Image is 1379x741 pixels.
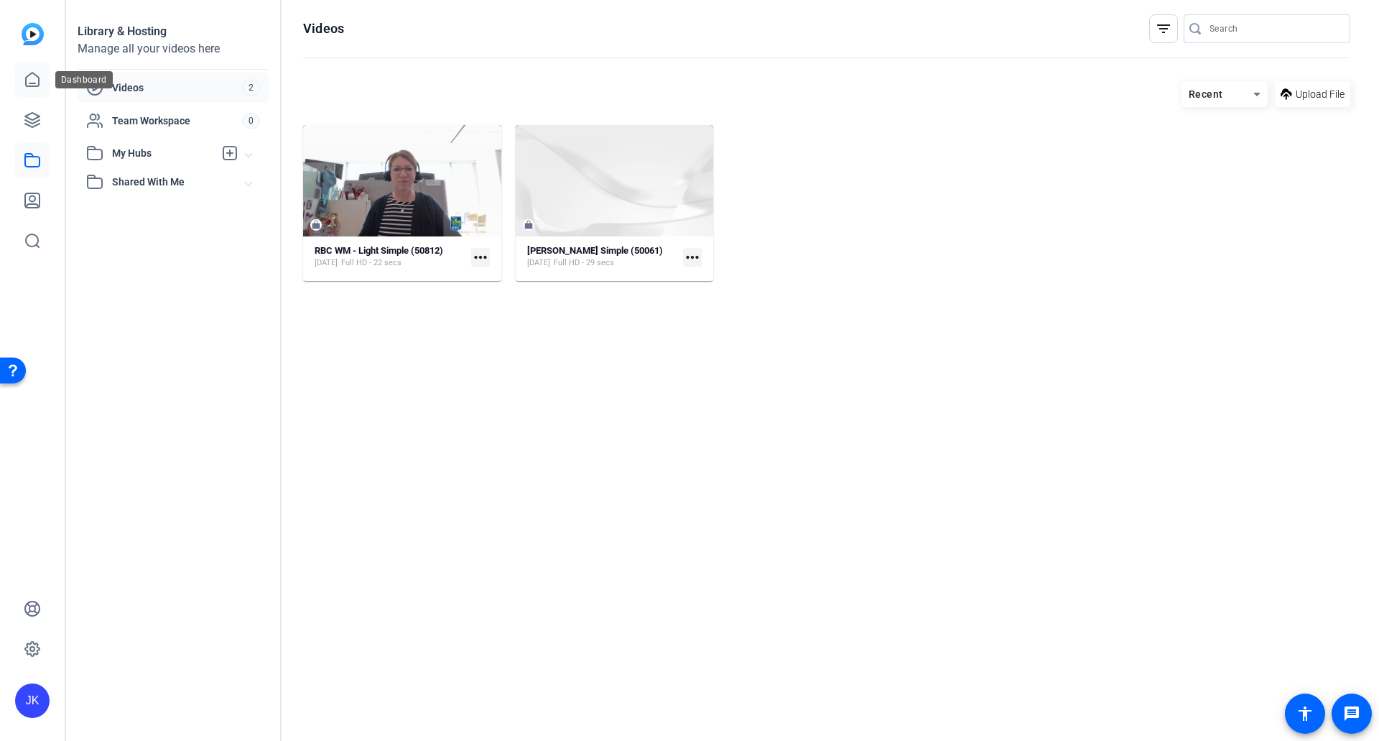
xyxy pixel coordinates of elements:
[78,23,269,40] div: Library & Hosting
[55,71,113,88] div: Dashboard
[1275,81,1350,107] button: Upload File
[1296,87,1345,102] span: Upload File
[112,146,214,161] span: My Hubs
[527,245,678,269] a: [PERSON_NAME] Simple (50061)[DATE]Full HD - 29 secs
[1189,88,1223,100] span: Recent
[683,248,702,267] mat-icon: more_horiz
[22,23,44,45] img: blue-gradient.svg
[78,40,269,57] div: Manage all your videos here
[78,167,269,196] mat-expansion-panel-header: Shared With Me
[1155,20,1172,37] mat-icon: filter_list
[341,257,401,269] span: Full HD - 22 secs
[554,257,614,269] span: Full HD - 29 secs
[315,257,338,269] span: [DATE]
[1209,20,1339,37] input: Search
[303,20,344,37] h1: Videos
[527,257,550,269] span: [DATE]
[1296,705,1314,722] mat-icon: accessibility
[242,113,260,129] span: 0
[78,139,269,167] mat-expansion-panel-header: My Hubs
[112,114,242,128] span: Team Workspace
[527,245,663,256] strong: [PERSON_NAME] Simple (50061)
[1343,705,1360,722] mat-icon: message
[242,80,260,96] span: 2
[112,175,246,190] span: Shared With Me
[15,684,50,718] div: JK
[112,80,242,95] span: Videos
[315,245,443,256] strong: RBC WM - Light Simple (50812)
[471,248,490,267] mat-icon: more_horiz
[315,245,465,269] a: RBC WM - Light Simple (50812)[DATE]Full HD - 22 secs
